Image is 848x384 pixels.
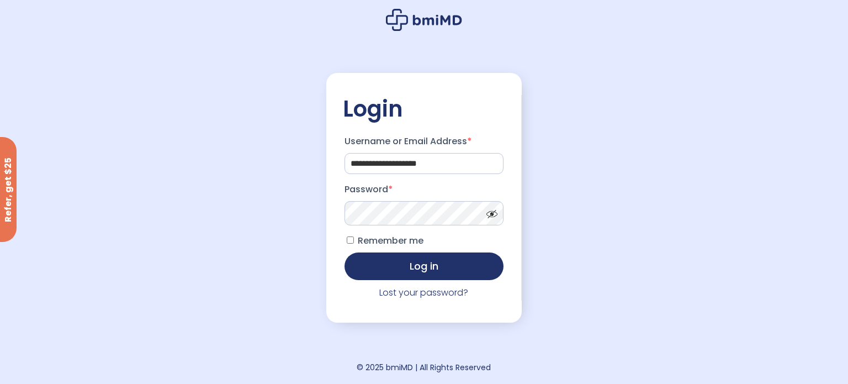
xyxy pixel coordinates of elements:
button: Log in [344,253,504,280]
span: Remember me [358,234,423,247]
label: Password [344,181,504,198]
input: Remember me [347,236,354,244]
a: Lost your password? [379,286,468,299]
div: © 2025 bmiMD | All Rights Reserved [357,360,491,375]
h2: Login [343,95,505,123]
label: Username or Email Address [344,133,504,150]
